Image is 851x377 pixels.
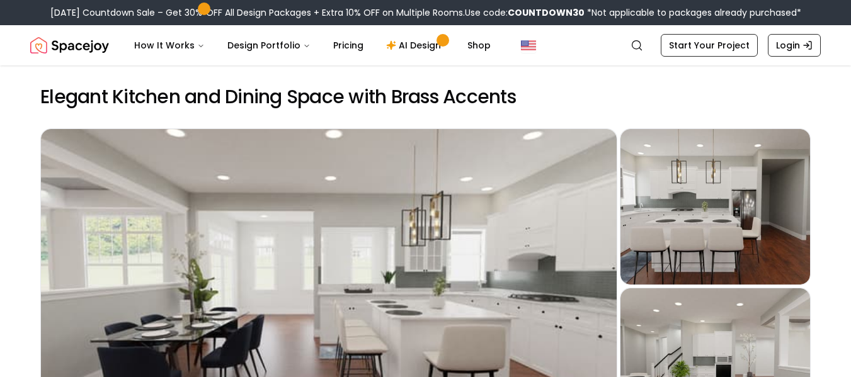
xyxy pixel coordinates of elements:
img: United States [521,38,536,53]
button: Design Portfolio [217,33,321,58]
div: [DATE] Countdown Sale – Get 30% OFF All Design Packages + Extra 10% OFF on Multiple Rooms. [50,6,801,19]
img: Spacejoy Logo [30,33,109,58]
a: Start Your Project [661,34,758,57]
a: Login [768,34,821,57]
a: Shop [457,33,501,58]
b: COUNTDOWN30 [508,6,585,19]
nav: Global [30,25,821,65]
span: Use code: [465,6,585,19]
span: *Not applicable to packages already purchased* [585,6,801,19]
button: How It Works [124,33,215,58]
h2: Elegant Kitchen and Dining Space with Brass Accents [40,86,811,108]
nav: Main [124,33,501,58]
a: Pricing [323,33,374,58]
a: AI Design [376,33,455,58]
a: Spacejoy [30,33,109,58]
